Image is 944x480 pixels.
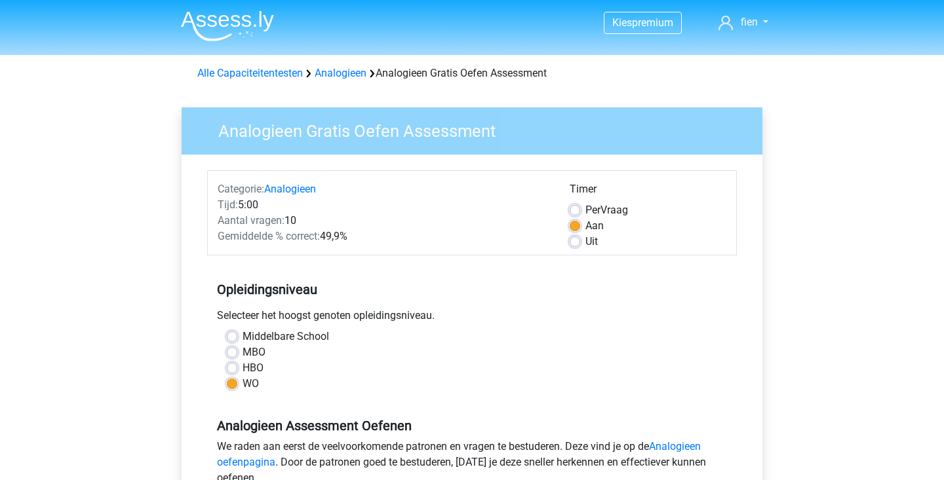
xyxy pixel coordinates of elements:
[207,308,737,329] div: Selecteer het hoogst genoten opleidingsniveau.
[264,183,316,195] a: Analogieen
[218,198,238,211] span: Tijd:
[612,16,632,29] span: Kies
[208,229,560,244] div: 49,9%
[218,214,285,227] span: Aantal vragen:
[208,197,560,213] div: 5:00
[218,183,264,195] span: Categorie:
[741,16,758,28] span: fien
[217,276,727,303] h5: Opleidingsniveau
[570,181,726,202] div: Timer
[315,67,366,79] a: Analogieen
[197,67,303,79] a: Alle Capaciteitentesten
[243,344,265,360] label: MBO
[585,218,604,234] label: Aan
[192,65,752,81] div: Analogieen Gratis Oefen Assessment
[243,329,329,344] label: Middelbare School
[585,204,600,216] span: Per
[208,213,560,229] div: 10
[203,116,753,141] h3: Analogieen Gratis Oefen Assessment
[181,10,274,41] img: Assessly
[585,202,628,218] label: Vraag
[585,234,598,249] label: Uit
[243,360,264,376] label: HBO
[243,376,259,392] label: WO
[632,16,673,29] span: premium
[218,230,320,242] span: Gemiddelde % correct:
[604,14,681,31] a: Kiespremium
[713,14,774,30] a: fien
[217,418,727,434] h5: Analogieen Assessment Oefenen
